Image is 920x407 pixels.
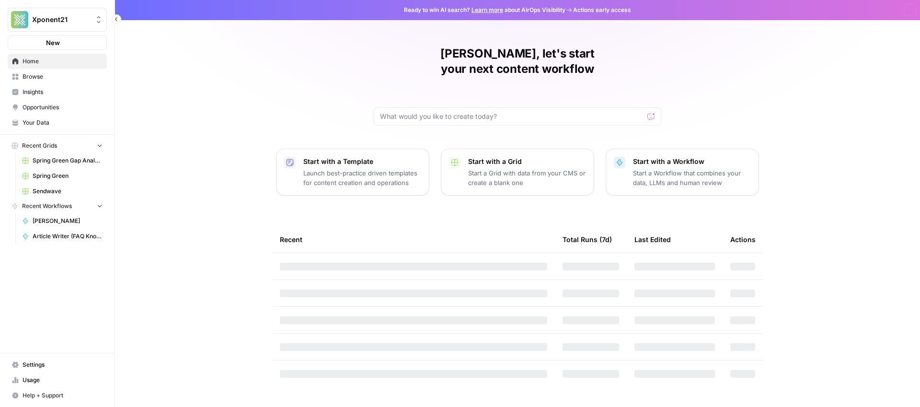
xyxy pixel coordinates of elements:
span: Sendwave [33,187,103,196]
span: Actions early access [573,6,631,14]
div: Recent [280,226,547,253]
span: [PERSON_NAME] [33,217,103,225]
div: Actions [730,226,756,253]
a: Home [8,54,107,69]
span: New [46,38,60,47]
input: What would you like to create today? [380,112,644,121]
a: Article Writer (FAQ Knowledge Base Test) [18,229,107,244]
a: Opportunities [8,100,107,115]
button: Recent Workflows [8,199,107,213]
p: Start a Workflow that combines your data, LLMs and human review [633,168,751,187]
span: Ready to win AI search? about AirOps Visibility [404,6,565,14]
button: Start with a GridStart a Grid with data from your CMS or create a blank one [441,149,594,196]
a: Browse [8,69,107,84]
p: Start a Grid with data from your CMS or create a blank one [468,168,586,187]
a: Your Data [8,115,107,130]
p: Launch best-practice driven templates for content creation and operations [303,168,421,187]
button: New [8,35,107,50]
span: Xponent21 [32,15,90,24]
a: Sendwave [18,184,107,199]
span: Browse [23,72,103,81]
img: Xponent21 Logo [11,11,28,28]
a: Spring Green [18,168,107,184]
span: Recent Workflows [22,202,72,210]
p: Start with a Grid [468,157,586,166]
a: Settings [8,357,107,372]
div: Last Edited [634,226,671,253]
a: Spring Green Gap Analysis Old [18,153,107,168]
button: Recent Grids [8,139,107,153]
span: Help + Support [23,391,103,400]
span: Settings [23,360,103,369]
span: Opportunities [23,103,103,112]
p: Start with a Template [303,157,421,166]
a: [PERSON_NAME] [18,213,107,229]
span: Home [23,57,103,66]
button: Workspace: Xponent21 [8,8,107,32]
a: Learn more [471,6,503,13]
button: Start with a WorkflowStart a Workflow that combines your data, LLMs and human review [606,149,759,196]
span: Recent Grids [22,141,57,150]
span: Spring Green Gap Analysis Old [33,156,103,165]
button: Start with a TemplateLaunch best-practice driven templates for content creation and operations [276,149,429,196]
span: Your Data [23,118,103,127]
button: Help + Support [8,388,107,403]
span: Insights [23,88,103,96]
h1: [PERSON_NAME], let's start your next content workflow [374,46,661,77]
div: Total Runs (7d) [563,226,612,253]
p: Start with a Workflow [633,157,751,166]
a: Usage [8,372,107,388]
span: Usage [23,376,103,384]
a: Insights [8,84,107,100]
span: Spring Green [33,172,103,180]
span: Article Writer (FAQ Knowledge Base Test) [33,232,103,241]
